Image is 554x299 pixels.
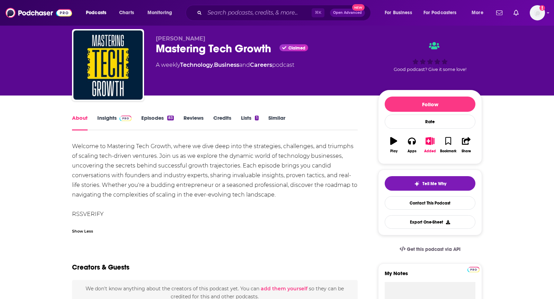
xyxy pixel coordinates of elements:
[143,7,181,18] button: open menu
[414,181,420,187] img: tell me why sparkle
[72,142,358,219] div: Welcome to Mastering Tech Growth, where we dive deep into the strategies, challenges, and triumph...
[385,133,403,157] button: Play
[86,8,106,18] span: Podcasts
[213,115,231,130] a: Credits
[184,115,204,130] a: Reviews
[72,263,129,272] h2: Creators & Guests
[72,115,88,130] a: About
[530,5,545,20] button: Show profile menu
[385,176,475,191] button: tell me why sparkleTell Me Why
[385,215,475,229] button: Export One-Sheet
[81,7,115,18] button: open menu
[214,62,239,68] a: Business
[472,8,483,18] span: More
[530,5,545,20] span: Logged in as TeemsPR
[167,116,174,120] div: 83
[241,115,258,130] a: Lists1
[511,7,521,19] a: Show notifications dropdown
[119,116,132,121] img: Podchaser Pro
[424,149,436,153] div: Added
[255,116,258,120] div: 1
[457,133,475,157] button: Share
[408,149,417,153] div: Apps
[333,11,362,15] span: Open Advanced
[385,270,475,282] label: My Notes
[394,67,466,72] span: Good podcast? Give it some love!
[352,4,365,11] span: New
[6,6,72,19] img: Podchaser - Follow, Share and Rate Podcasts
[467,266,480,272] a: Pro website
[192,5,377,21] div: Search podcasts, credits, & more...
[440,149,456,153] div: Bookmark
[390,149,397,153] div: Play
[385,97,475,112] button: Follow
[394,241,466,258] a: Get this podcast via API
[539,5,545,11] svg: Add a profile image
[493,7,505,19] a: Show notifications dropdown
[421,133,439,157] button: Added
[403,133,421,157] button: Apps
[115,7,138,18] a: Charts
[462,149,471,153] div: Share
[180,62,213,68] a: Technology
[148,8,172,18] span: Monitoring
[156,35,205,42] span: [PERSON_NAME]
[312,8,324,17] span: ⌘ K
[407,246,461,252] span: Get this podcast via API
[141,115,174,130] a: Episodes83
[119,8,134,18] span: Charts
[385,196,475,210] a: Contact This Podcast
[467,267,480,272] img: Podchaser Pro
[378,35,482,78] div: Good podcast? Give it some love!
[213,62,214,68] span: ,
[467,7,492,18] button: open menu
[288,46,305,50] span: Claimed
[156,61,294,69] div: A weekly podcast
[268,115,285,130] a: Similar
[385,115,475,129] div: Rate
[205,7,312,18] input: Search podcasts, credits, & more...
[73,30,143,100] img: Mastering Tech Growth
[97,115,132,130] a: InsightsPodchaser Pro
[419,7,467,18] button: open menu
[423,8,457,18] span: For Podcasters
[439,133,457,157] button: Bookmark
[250,62,272,68] a: Careers
[385,8,412,18] span: For Business
[239,62,250,68] span: and
[261,286,307,291] button: add them yourself
[330,9,365,17] button: Open AdvancedNew
[530,5,545,20] img: User Profile
[380,7,421,18] button: open menu
[422,181,446,187] span: Tell Me Why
